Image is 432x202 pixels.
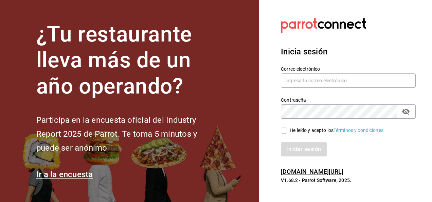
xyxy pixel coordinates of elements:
[281,97,416,102] label: Contraseña
[290,127,385,134] div: He leído y acepto los
[400,106,412,117] button: passwordField
[281,73,416,88] input: Ingresa tu correo electrónico
[334,128,385,133] a: Términos y condiciones.
[36,21,220,100] h1: ¿Tu restaurante lleva más de un año operando?
[281,168,343,175] a: [DOMAIN_NAME][URL]
[36,170,93,179] a: Ir a la encuesta
[281,66,416,71] label: Correo electrónico
[281,46,416,58] h3: Inicia sesión
[281,177,416,184] p: V1.68.2 - Parrot Software, 2025.
[36,113,220,155] h2: Participa en la encuesta oficial del Industry Report 2025 de Parrot. Te toma 5 minutos y puede se...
